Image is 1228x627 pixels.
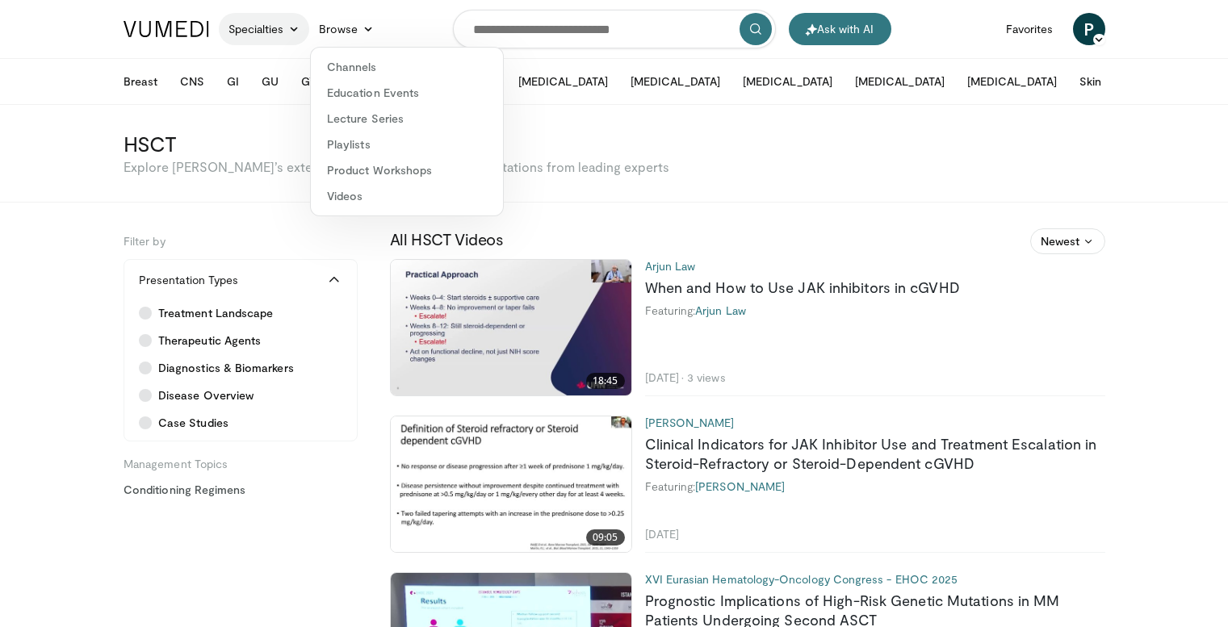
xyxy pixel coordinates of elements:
[124,228,358,249] h5: Filter by
[391,416,631,552] img: 81df0283-cc06-4a37-a4f6-2c93367e23c7.620x360_q85_upscale.jpg
[309,13,383,45] a: Browse
[124,158,1105,176] p: Explore [PERSON_NAME]’s extensive collection of HSCT presentations from leading experts
[645,435,1097,472] a: Clinical Indicators for JAK Inhibitor Use and Treatment Escalation in Steroid-Refractory or Stero...
[311,157,503,183] a: Product Workshops
[390,228,1105,249] h3: All HSCT Videos
[695,303,746,317] a: Arjun Law
[310,47,504,216] div: Browse
[1070,65,1111,98] button: Skin
[695,479,785,493] a: [PERSON_NAME]
[645,572,958,586] a: XVI Eurasian Hematology-Oncology Congress - EHOC 2025
[158,387,254,403] span: Disease Overview
[158,332,261,349] span: Therapeutic Agents
[124,260,357,300] button: Presentation Types
[217,65,249,98] button: GI
[789,13,891,45] button: Ask with AI
[586,529,625,545] span: 09:05
[124,482,358,498] a: Conditioning Regimens
[996,13,1063,45] a: Favorites
[124,131,1105,157] h3: HSCT
[845,65,954,98] button: [MEDICAL_DATA]
[391,260,631,395] a: 18:45
[958,65,1067,98] button: [MEDICAL_DATA]
[311,54,503,80] a: Channels
[621,65,730,98] button: [MEDICAL_DATA]
[391,416,631,552] a: 09:05
[170,65,214,98] button: CNS
[645,303,1105,318] div: Featuring:
[158,360,294,376] span: Diagnostics & Biomarkers
[1030,228,1105,254] button: Newest
[586,373,625,389] span: 18:45
[645,370,685,385] li: [DATE]
[687,370,726,385] li: 3 views
[124,21,209,37] img: VuMedi Logo
[311,183,503,209] a: Videos
[158,415,228,431] span: Case Studies
[291,65,334,98] button: GYN
[1041,233,1079,249] span: Newest
[219,13,310,45] a: Specialties
[509,65,618,98] button: [MEDICAL_DATA]
[645,259,696,273] a: Arjun Law
[158,305,273,321] span: Treatment Landscape
[114,65,167,98] button: Breast
[645,278,960,296] a: When and How to Use JAK inhibitors in cGVHD
[391,260,631,395] img: 86d14c85-6a52-459f-8610-1df3208c5da2.620x360_q85_upscale.jpg
[252,65,288,98] button: GU
[124,451,358,472] h5: Management Topics
[311,80,503,106] a: Education Events
[645,527,679,541] li: [DATE]
[311,106,503,132] a: Lecture Series
[1073,13,1105,45] a: P
[645,416,735,429] a: [PERSON_NAME]
[733,65,842,98] button: [MEDICAL_DATA]
[645,479,1105,494] div: Featuring:
[311,132,503,157] a: Playlists
[453,10,776,48] input: Search topics, interventions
